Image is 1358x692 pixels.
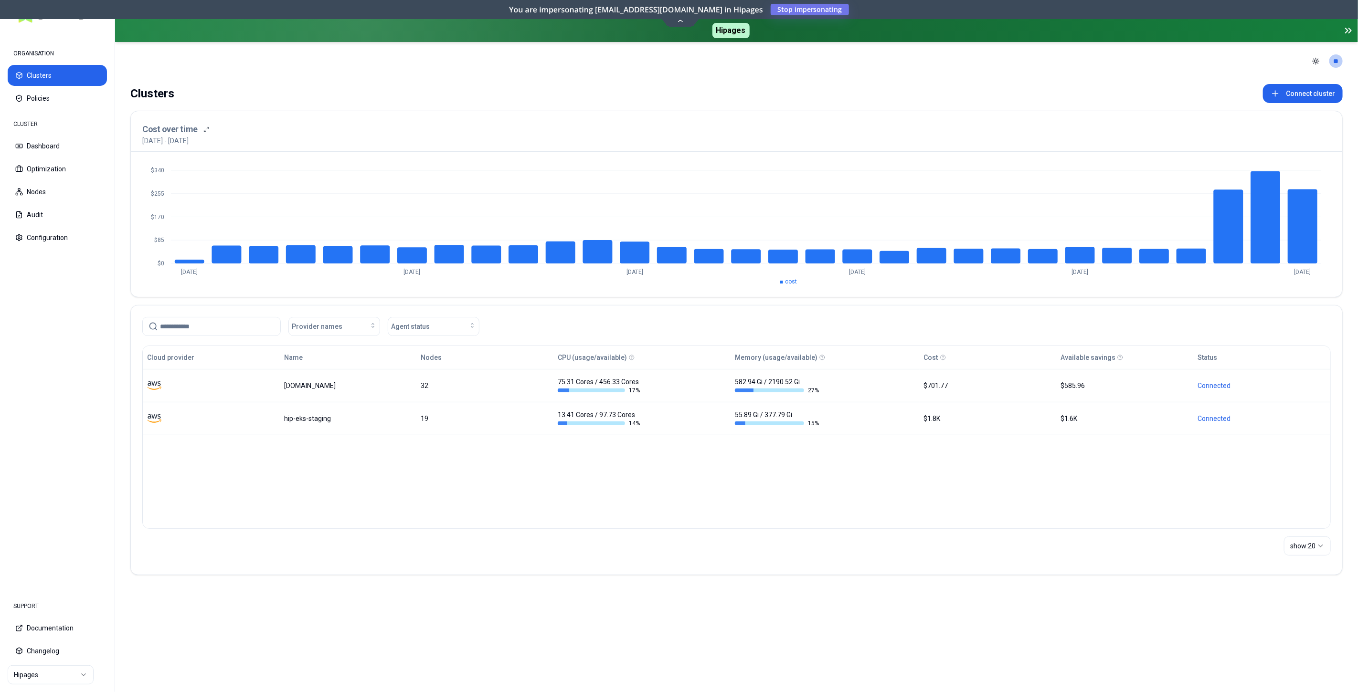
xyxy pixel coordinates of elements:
img: aws [147,411,161,426]
div: Connected [1198,414,1326,423]
tspan: $170 [151,214,164,220]
button: CPU (usage/available) [558,348,627,367]
div: 19 [421,414,549,423]
tspan: [DATE] [1072,269,1088,276]
div: $1.8K [924,414,1052,423]
button: Policies [8,88,107,109]
div: hip-eks-staging [284,414,413,423]
div: Connected [1198,381,1326,390]
button: Nodes [8,181,107,202]
button: Cloud provider [147,348,194,367]
div: 582.94 Gi / 2190.52 Gi [735,377,819,394]
span: Provider names [292,322,342,331]
div: 17 % [558,387,642,394]
div: 15 % [735,419,819,427]
button: Nodes [421,348,442,367]
h3: Cost over time [142,123,198,136]
div: CLUSTER [8,115,107,134]
div: SUPPORT [8,597,107,616]
button: Configuration [8,227,107,248]
tspan: [DATE] [849,269,866,276]
tspan: [DATE] [626,269,643,276]
img: aws [147,378,161,393]
div: ORGANISATION [8,44,107,63]
div: 14 % [558,419,642,427]
div: 55.89 Gi / 377.79 Gi [735,410,819,427]
button: Changelog [8,640,107,661]
button: Dashboard [8,136,107,157]
button: Audit [8,204,107,225]
div: luke.kubernetes.hipagesgroup.com.au [284,381,413,390]
div: $701.77 [924,381,1052,390]
p: [DATE] - [DATE] [142,136,189,146]
tspan: $85 [154,237,164,244]
button: Clusters [8,65,107,86]
button: Provider names [288,317,380,336]
button: Memory (usage/available) [735,348,817,367]
button: Name [284,348,303,367]
div: 32 [421,381,549,390]
tspan: [DATE] [181,269,198,276]
div: Status [1198,353,1217,362]
span: Agent status [391,322,430,331]
button: Available savings [1061,348,1115,367]
div: 75.31 Cores / 456.33 Cores [558,377,642,394]
div: $585.96 [1061,381,1189,390]
button: Documentation [8,618,107,639]
button: Optimization [8,158,107,179]
button: Connect cluster [1263,84,1343,103]
div: $1.6K [1061,414,1189,423]
button: Agent status [388,317,479,336]
tspan: $0 [158,260,164,267]
span: Hipages [712,23,750,38]
span: cost [785,278,797,285]
div: 13.41 Cores / 97.73 Cores [558,410,642,427]
tspan: [DATE] [404,269,421,276]
div: Clusters [130,84,174,103]
tspan: [DATE] [1294,269,1311,276]
tspan: $340 [151,167,164,174]
div: 27 % [735,387,819,394]
tspan: $255 [151,190,164,197]
button: Cost [924,348,938,367]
